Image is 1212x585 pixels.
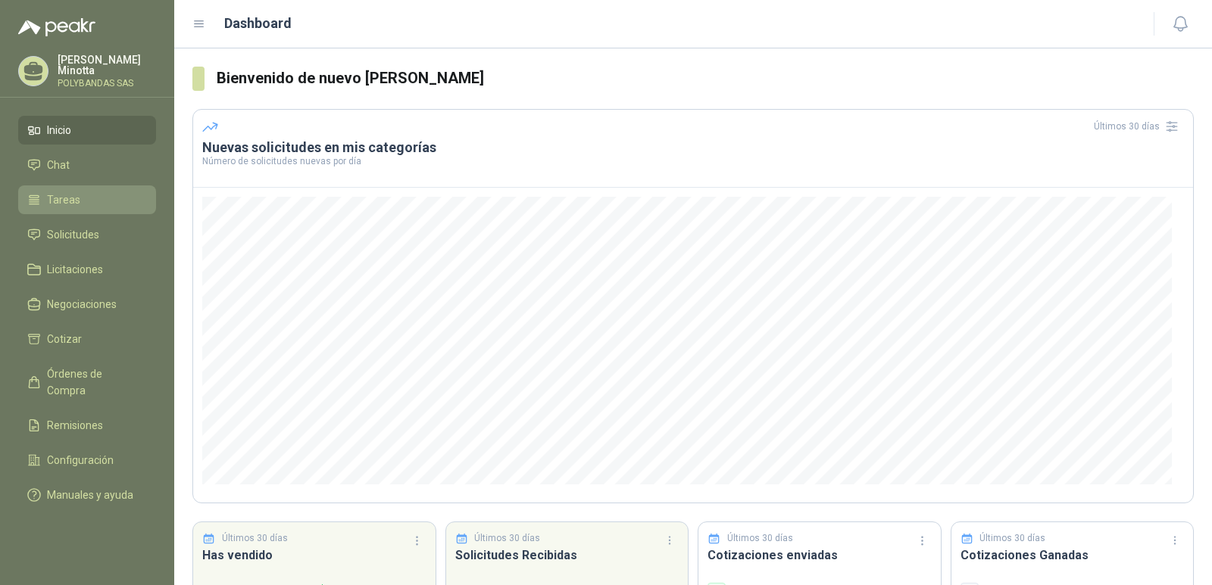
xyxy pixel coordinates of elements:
[18,411,156,440] a: Remisiones
[18,325,156,353] a: Cotizar
[18,359,156,405] a: Órdenes de Compra
[47,296,117,313] span: Negociaciones
[1094,114,1184,138] div: Últimos 30 días
[961,546,1185,565] h3: Cotizaciones Ganadas
[727,531,793,546] p: Últimos 30 días
[47,452,114,468] span: Configuración
[47,331,82,347] span: Cotizar
[202,138,1184,157] h3: Nuevas solicitudes en mis categorías
[47,366,142,399] span: Órdenes de Compra
[18,116,156,145] a: Inicio
[58,54,156,76] p: [PERSON_NAME] Minotta
[455,546,679,565] h3: Solicitudes Recibidas
[202,157,1184,166] p: Número de solicitudes nuevas por día
[47,191,80,208] span: Tareas
[18,255,156,284] a: Licitaciones
[47,487,133,503] span: Manuales y ayuda
[58,79,156,88] p: POLYBANDAS SAS
[708,546,932,565] h3: Cotizaciones enviadas
[222,531,288,546] p: Últimos 30 días
[47,417,103,434] span: Remisiones
[18,290,156,319] a: Negociaciones
[224,13,292,34] h1: Dashboard
[18,220,156,249] a: Solicitudes
[18,185,156,214] a: Tareas
[18,18,95,36] img: Logo peakr
[47,261,103,278] span: Licitaciones
[217,67,1194,90] h3: Bienvenido de nuevo [PERSON_NAME]
[47,226,99,243] span: Solicitudes
[47,122,71,138] span: Inicio
[202,546,426,565] h3: Has vendido
[18,151,156,179] a: Chat
[47,157,70,173] span: Chat
[474,531,540,546] p: Últimos 30 días
[18,446,156,475] a: Configuración
[18,481,156,509] a: Manuales y ayuda
[979,531,1045,546] p: Últimos 30 días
